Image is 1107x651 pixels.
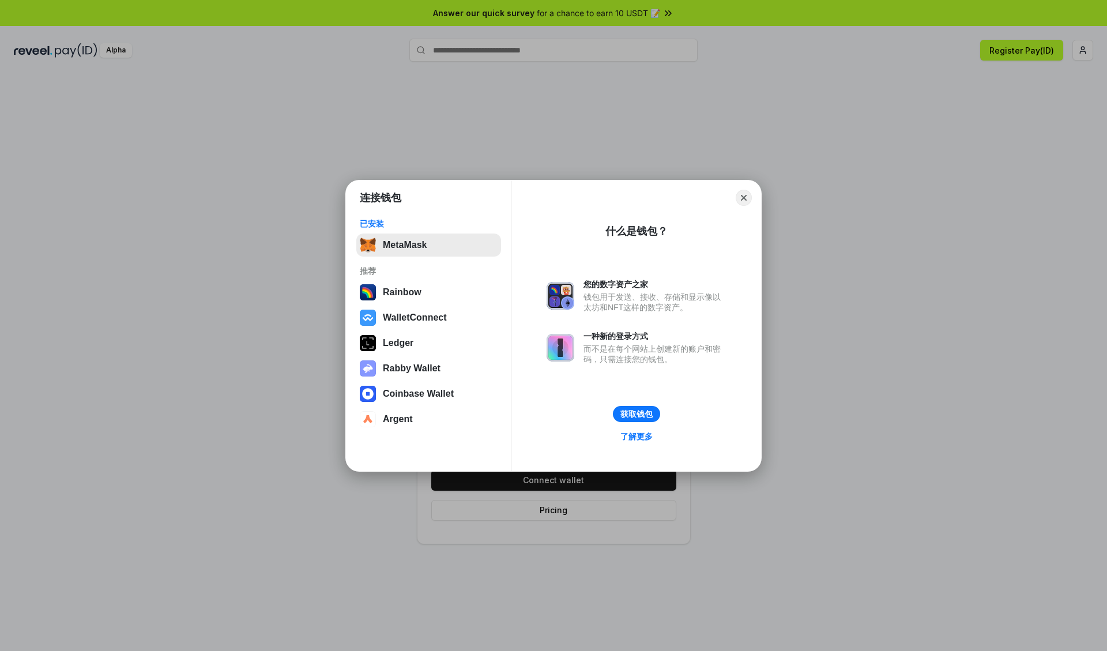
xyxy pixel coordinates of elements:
[360,310,376,326] img: svg+xml,%3Csvg%20width%3D%2228%22%20height%3D%2228%22%20viewBox%3D%220%200%2028%2028%22%20fill%3D...
[360,266,498,276] div: 推荐
[356,306,501,329] button: WalletConnect
[583,292,726,313] div: 钱包用于发送、接收、存储和显示像以太坊和NFT这样的数字资产。
[383,363,440,374] div: Rabby Wallet
[356,382,501,405] button: Coinbase Wallet
[547,282,574,310] img: svg+xml,%3Csvg%20xmlns%3D%22http%3A%2F%2Fwww.w3.org%2F2000%2Fsvg%22%20fill%3D%22none%22%20viewBox...
[360,335,376,351] img: svg+xml,%3Csvg%20xmlns%3D%22http%3A%2F%2Fwww.w3.org%2F2000%2Fsvg%22%20width%3D%2228%22%20height%3...
[383,240,427,250] div: MetaMask
[360,360,376,377] img: svg+xml,%3Csvg%20xmlns%3D%22http%3A%2F%2Fwww.w3.org%2F2000%2Fsvg%22%20fill%3D%22none%22%20viewBox...
[383,414,413,424] div: Argent
[356,281,501,304] button: Rainbow
[360,237,376,253] img: svg+xml,%3Csvg%20fill%3D%22none%22%20height%3D%2233%22%20viewBox%3D%220%200%2035%2033%22%20width%...
[583,279,726,289] div: 您的数字资产之家
[360,219,498,229] div: 已安装
[613,406,660,422] button: 获取钱包
[356,234,501,257] button: MetaMask
[583,344,726,364] div: 而不是在每个网站上创建新的账户和密码，只需连接您的钱包。
[360,411,376,427] img: svg+xml,%3Csvg%20width%3D%2228%22%20height%3D%2228%22%20viewBox%3D%220%200%2028%2028%22%20fill%3D...
[360,191,401,205] h1: 连接钱包
[356,408,501,431] button: Argent
[356,357,501,380] button: Rabby Wallet
[383,389,454,399] div: Coinbase Wallet
[383,313,447,323] div: WalletConnect
[620,409,653,419] div: 获取钱包
[383,338,413,348] div: Ledger
[736,190,752,206] button: Close
[583,331,726,341] div: 一种新的登录方式
[360,386,376,402] img: svg+xml,%3Csvg%20width%3D%2228%22%20height%3D%2228%22%20viewBox%3D%220%200%2028%2028%22%20fill%3D...
[605,224,668,238] div: 什么是钱包？
[360,284,376,300] img: svg+xml,%3Csvg%20width%3D%22120%22%20height%3D%22120%22%20viewBox%3D%220%200%20120%20120%22%20fil...
[356,332,501,355] button: Ledger
[620,431,653,442] div: 了解更多
[547,334,574,362] img: svg+xml,%3Csvg%20xmlns%3D%22http%3A%2F%2Fwww.w3.org%2F2000%2Fsvg%22%20fill%3D%22none%22%20viewBox...
[613,429,660,444] a: 了解更多
[383,287,421,298] div: Rainbow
